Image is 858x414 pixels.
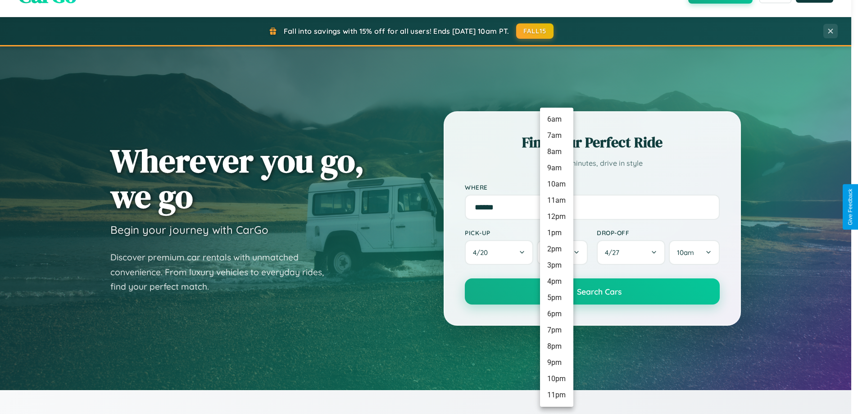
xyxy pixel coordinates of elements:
[540,306,573,322] li: 6pm
[540,322,573,338] li: 7pm
[540,160,573,176] li: 9am
[540,273,573,290] li: 4pm
[540,192,573,209] li: 11am
[540,371,573,387] li: 10pm
[540,144,573,160] li: 8am
[540,387,573,403] li: 11pm
[540,127,573,144] li: 7am
[540,241,573,257] li: 2pm
[540,225,573,241] li: 1pm
[540,111,573,127] li: 6am
[540,290,573,306] li: 5pm
[847,189,853,225] div: Give Feedback
[540,257,573,273] li: 3pm
[540,338,573,355] li: 8pm
[540,355,573,371] li: 9pm
[540,209,573,225] li: 12pm
[540,176,573,192] li: 10am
